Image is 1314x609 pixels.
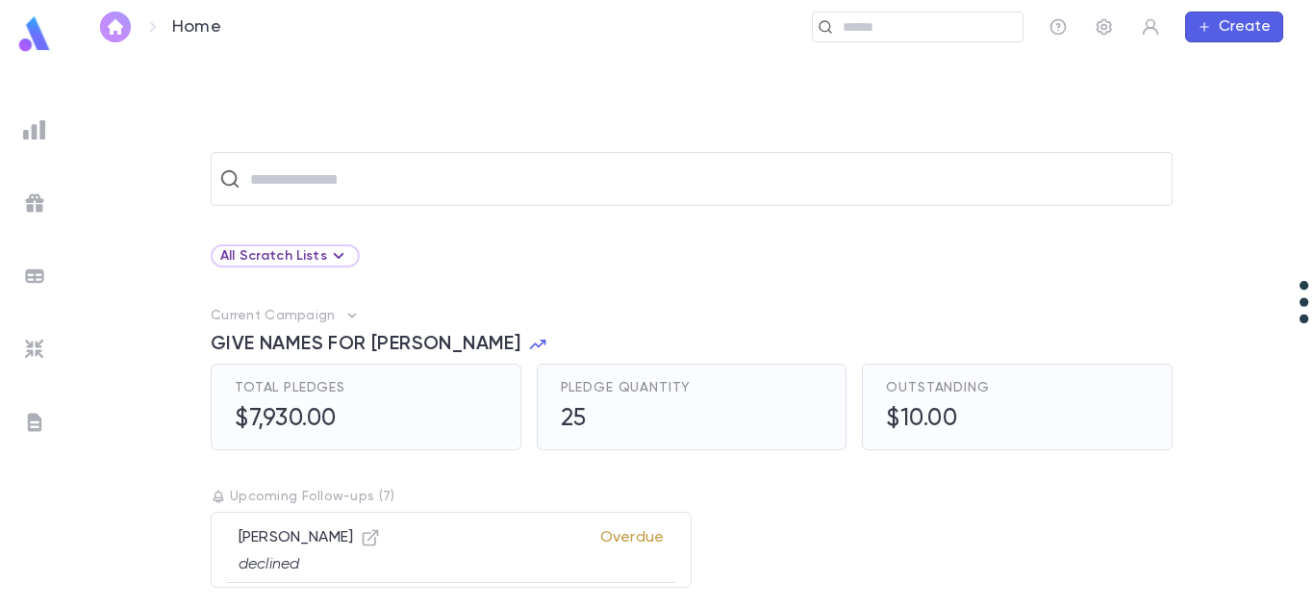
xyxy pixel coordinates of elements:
img: home_white.a664292cf8c1dea59945f0da9f25487c.svg [104,19,127,35]
span: Pledge Quantity [561,380,692,395]
span: Total Pledges [235,380,345,395]
div: All Scratch Lists [211,244,360,267]
p: Current Campaign [211,308,335,323]
h5: 25 [561,405,692,434]
img: letters_grey.7941b92b52307dd3b8a917253454ce1c.svg [23,411,46,434]
span: GIVE NAMES FOR [PERSON_NAME] [211,333,520,356]
img: logo [15,15,54,53]
div: All Scratch Lists [220,244,350,267]
p: [PERSON_NAME] [239,528,380,547]
p: Upcoming Follow-ups ( 7 ) [211,489,1173,504]
h5: $10.00 [886,405,989,434]
p: declined [239,555,380,574]
span: Outstanding [886,380,989,395]
img: batches_grey.339ca447c9d9533ef1741baa751efc33.svg [23,265,46,288]
button: Create [1185,12,1283,42]
p: Overdue [600,528,664,574]
img: reports_grey.c525e4749d1bce6a11f5fe2a8de1b229.svg [23,118,46,141]
img: imports_grey.530a8a0e642e233f2baf0ef88e8c9fcb.svg [23,338,46,361]
h5: $7,930.00 [235,405,345,434]
img: campaigns_grey.99e729a5f7ee94e3726e6486bddda8f1.svg [23,191,46,215]
p: Home [172,16,221,38]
